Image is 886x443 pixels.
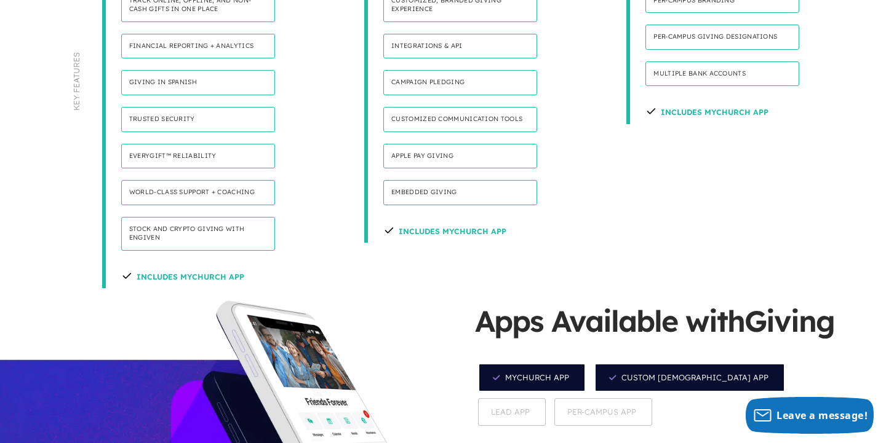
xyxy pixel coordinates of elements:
[121,107,275,132] h4: Trusted security
[121,262,244,288] h4: Includes MyChurch App
[121,180,275,205] h4: World-class support + coaching
[776,409,868,422] span: Leave a message!
[645,61,799,87] h4: Multiple bank accounts
[383,107,537,132] h4: Customized communication tools
[594,363,785,392] span: Custom [DEMOGRAPHIC_DATA] App
[478,363,586,392] span: MyChurch App
[121,217,275,251] h4: Stock and Crypto Giving with Engiven
[645,25,799,50] h4: Per-campus giving designations
[383,217,506,243] h4: Includes Mychurch App
[121,144,275,169] h4: Everygift™ Reliability
[478,398,546,426] span: Lead App
[383,180,537,205] h4: Embedded Giving
[475,300,844,360] h5: Apps Available with
[121,34,275,59] h4: Financial reporting + analytics
[746,397,874,434] button: Leave a message!
[121,70,275,95] h4: Giving in Spanish
[554,398,652,426] span: Per-Campus App
[645,98,768,123] h4: Includes Mychurch App
[383,70,537,95] h4: Campaign pledging
[744,302,834,339] span: Giving
[383,34,537,59] h4: Integrations & API
[383,144,537,169] h4: Apple Pay Giving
